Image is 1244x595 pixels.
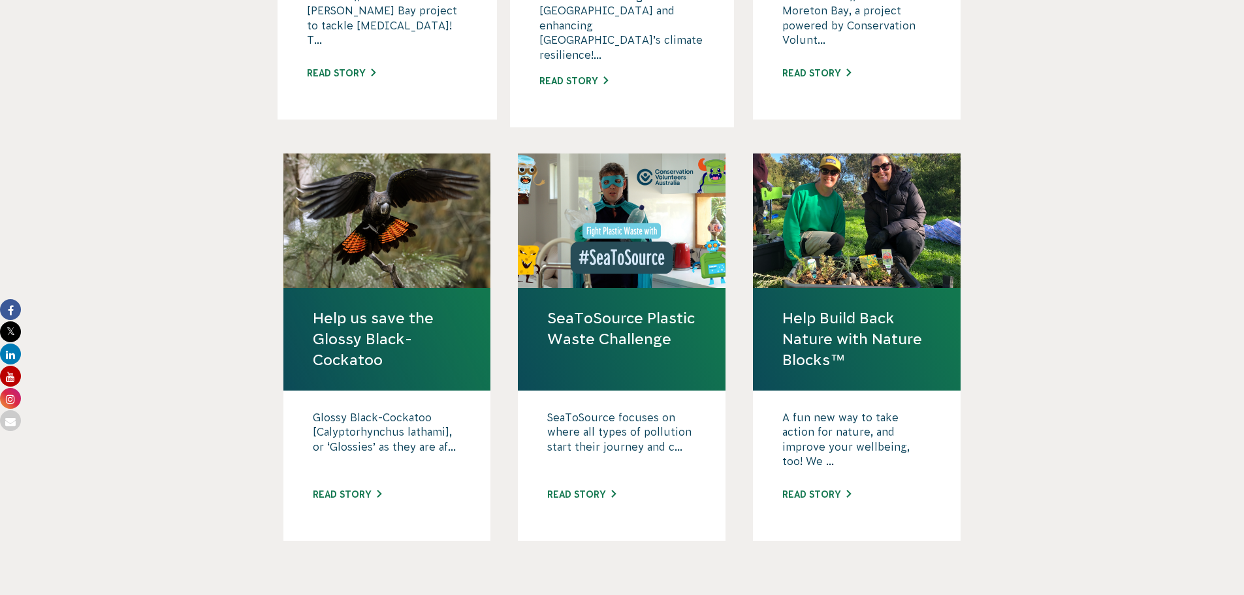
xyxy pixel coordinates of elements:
p: SeaToSource focuses on where all types of pollution start their journey and c... [547,410,696,475]
a: SeaToSource Plastic Waste Challenge [547,308,696,349]
p: Glossy Black-Cockatoo [Calyptorhynchus lathami], or ‘Glossies’ as they are af... [313,410,462,475]
a: Read story [547,489,616,500]
a: Help Build Back Nature with Nature Blocks™ [782,308,931,371]
a: Read story [307,68,375,78]
a: Help us save the Glossy Black-Cockatoo [313,308,462,371]
a: Read story [782,68,851,78]
a: Read story [782,489,851,500]
a: Read story [539,76,608,86]
p: A fun new way to take action for nature, and improve your wellbeing, too! We ... [782,410,931,475]
a: Read story [313,489,381,500]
